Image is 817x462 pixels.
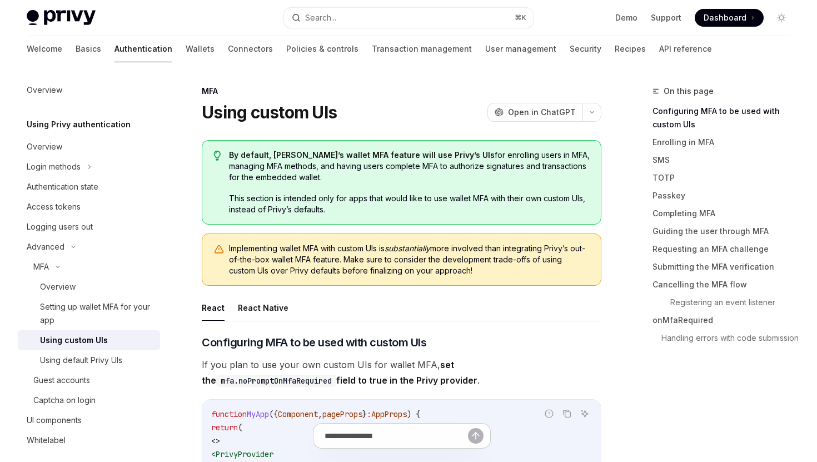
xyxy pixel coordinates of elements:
h5: Using Privy authentication [27,118,131,131]
a: Submitting the MFA verification [652,258,799,276]
a: Recipes [615,36,646,62]
span: ) { [407,409,420,419]
div: Search... [305,11,336,24]
span: On this page [664,85,714,98]
a: Support [651,12,681,23]
a: Whitelabel [18,430,160,450]
div: Overview [27,140,62,153]
div: MFA [202,86,601,97]
button: React Native [238,295,288,321]
span: function [211,409,247,419]
a: Registering an event listener [670,294,799,311]
button: Search...⌘K [284,8,532,28]
span: Dashboard [704,12,746,23]
a: TOTP [652,169,799,187]
a: Authentication [114,36,172,62]
span: ({ [269,409,278,419]
span: : [367,409,371,419]
a: Overview [18,80,160,100]
a: Guest accounts [18,370,160,390]
div: Overview [27,83,62,97]
span: } [362,409,367,419]
a: Enrolling in MFA [652,133,799,151]
a: Captcha on login [18,390,160,410]
a: Completing MFA [652,205,799,222]
div: Whitelabel [27,434,66,447]
span: If you plan to use your own custom UIs for wallet MFA, . [202,357,601,388]
a: Logging users out [18,217,160,237]
div: Guest accounts [33,374,90,387]
span: This section is intended only for apps that would like to use wallet MFA with their own custom UI... [229,193,590,215]
span: AppProps [371,409,407,419]
span: Configuring MFA to be used with custom UIs [202,335,426,350]
div: Captcha on login [33,394,96,407]
div: Overview [40,280,76,294]
span: for enrolling users in MFA, managing MFA methods, and having users complete MFA to authorize sign... [229,150,590,183]
div: Authentication state [27,180,98,193]
a: Connectors [228,36,273,62]
a: Passkey [652,187,799,205]
a: Transaction management [372,36,472,62]
a: Handling errors with code submission [661,329,799,347]
a: Security [570,36,601,62]
button: Open in ChatGPT [487,103,582,122]
a: API reference [659,36,712,62]
a: SMS [652,151,799,169]
a: Welcome [27,36,62,62]
a: Configuring MFA to be used with custom UIs [652,102,799,133]
span: Open in ChatGPT [508,107,576,118]
div: UI components [27,414,82,427]
strong: By default, [PERSON_NAME]’s wallet MFA feature will use Privy’s UIs [229,150,495,160]
img: light logo [27,10,96,26]
div: MFA [33,260,49,274]
a: Using default Privy UIs [18,350,160,370]
a: Overview [18,277,160,297]
a: Dashboard [695,9,764,27]
div: Logging users out [27,220,93,234]
div: Advanced [27,240,64,254]
a: Wallets [186,36,215,62]
span: ⌘ K [515,13,526,22]
strong: set the field to true in the Privy provider [202,359,477,386]
button: Ask AI [577,406,592,421]
span: Implementing wallet MFA with custom UIs is more involved than integrating Privy’s out-of-the-box ... [229,243,590,276]
span: pageProps [322,409,362,419]
a: Guiding the user through MFA [652,222,799,240]
a: onMfaRequired [652,311,799,329]
a: Basics [76,36,101,62]
a: Cancelling the MFA flow [652,276,799,294]
span: MyApp [247,409,269,419]
button: Toggle dark mode [773,9,790,27]
div: Using default Privy UIs [40,354,122,367]
button: Report incorrect code [542,406,556,421]
a: Demo [615,12,637,23]
button: Send message [468,428,484,444]
svg: Warning [213,244,225,255]
div: Setting up wallet MFA for your app [40,300,153,327]
a: Overview [18,137,160,157]
a: Policies & controls [286,36,358,62]
h1: Using custom UIs [202,102,337,122]
code: mfa.noPromptOnMfaRequired [216,375,336,387]
span: , [318,409,322,419]
em: substantially [385,244,430,253]
a: User management [485,36,556,62]
a: UI components [18,410,160,430]
div: Login methods [27,160,81,173]
button: Copy the contents from the code block [560,406,574,421]
a: Access tokens [18,197,160,217]
a: Setting up wallet MFA for your app [18,297,160,330]
button: React [202,295,225,321]
div: Access tokens [27,200,81,213]
a: Authentication state [18,177,160,197]
div: Using custom UIs [40,334,108,347]
span: Component [278,409,318,419]
a: Using custom UIs [18,330,160,350]
a: Requesting an MFA challenge [652,240,799,258]
svg: Tip [213,151,221,161]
